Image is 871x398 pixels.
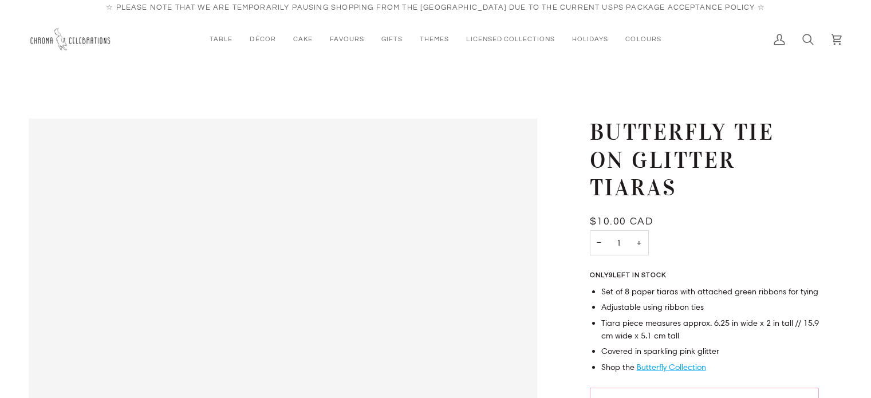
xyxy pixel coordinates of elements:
button: Increase quantity [629,230,649,256]
span: Table [210,34,232,44]
span: Colours [625,34,661,44]
span: Holidays [572,34,608,44]
span: Cake [293,34,313,44]
li: Shop the [601,361,819,374]
a: Holidays [563,16,617,64]
li: Adjustable using ribbon ties [601,301,819,314]
p: ☆ Please note that we are temporarily pausing shopping from the [GEOGRAPHIC_DATA] due to the curr... [106,2,765,14]
a: Cake [285,16,321,64]
a: Licensed Collections [458,16,563,64]
a: Table [201,16,241,64]
li: Covered in sparkling pink glitter [601,345,819,358]
a: Gifts [373,16,411,64]
span: 9 [609,272,613,278]
span: Licensed Collections [466,34,555,44]
a: Butterfly Collection [637,362,706,372]
img: Chroma Celebrations [29,25,115,55]
input: Quantity [590,230,649,256]
span: Only left in stock [590,272,672,279]
span: Gifts [381,34,403,44]
a: Décor [241,16,284,64]
a: Favours [321,16,373,64]
h1: Butterfly Tie On Glitter Tiaras [590,119,810,202]
span: Décor [250,34,275,44]
li: Set of 8 paper tiaras with attached green ribbons for tying [601,286,819,298]
span: Favours [330,34,364,44]
a: Themes [411,16,458,64]
button: Decrease quantity [590,230,608,256]
span: $10.00 CAD [590,216,653,227]
a: Colours [617,16,669,64]
span: Themes [420,34,449,44]
li: Tiara piece measures approx. 6.25 in wide x 2 in tall // 15.9 cm wide x 5.1 cm tall [601,317,819,342]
